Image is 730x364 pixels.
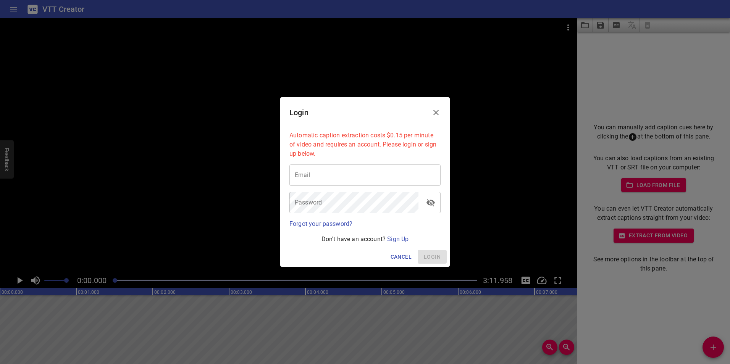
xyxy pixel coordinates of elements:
[418,250,447,264] span: Please enter your email and password above.
[289,131,441,158] p: Automatic caption extraction costs $0.15 per minute of video and requires an account. Please logi...
[289,220,352,227] a: Forgot your password?
[422,193,440,212] button: toggle password visibility
[289,106,308,119] h6: Login
[427,103,445,122] button: Close
[391,252,412,262] span: Cancel
[289,235,441,244] p: Don't have an account?
[387,235,409,243] a: Sign Up
[388,250,415,264] button: Cancel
